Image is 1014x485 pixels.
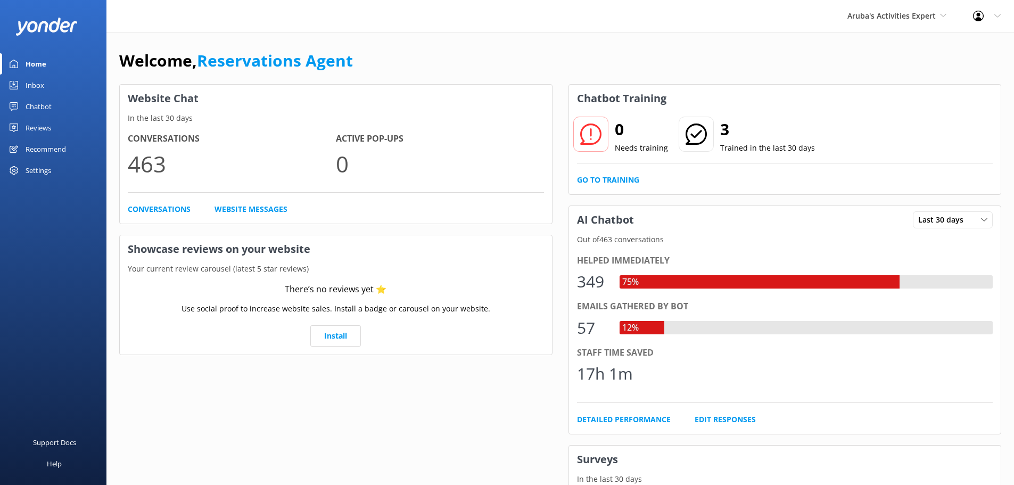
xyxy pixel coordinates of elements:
h2: 0 [615,117,668,142]
div: Inbox [26,75,44,96]
div: Support Docs [33,432,76,453]
div: Home [26,53,46,75]
div: 17h 1m [577,361,633,387]
div: 349 [577,269,609,294]
p: Your current review carousel (latest 5 star reviews) [120,263,552,275]
p: Trained in the last 30 days [720,142,815,154]
a: Conversations [128,203,191,215]
h3: Chatbot Training [569,85,674,112]
div: Help [47,453,62,474]
h3: Surveys [569,446,1001,473]
h3: Showcase reviews on your website [120,235,552,263]
a: Edit Responses [695,414,756,425]
a: Install [310,325,361,347]
div: 12% [620,321,641,335]
h4: Active Pop-ups [336,132,544,146]
a: Detailed Performance [577,414,671,425]
p: 0 [336,146,544,182]
div: Recommend [26,138,66,160]
span: Aruba's Activities Expert [847,11,936,21]
a: Website Messages [215,203,287,215]
p: Needs training [615,142,668,154]
img: yonder-white-logo.png [16,18,77,35]
div: 75% [620,275,641,289]
div: 57 [577,315,609,341]
h1: Welcome, [119,48,353,73]
div: Emails gathered by bot [577,300,993,314]
h3: AI Chatbot [569,206,642,234]
div: There’s no reviews yet ⭐ [285,283,386,297]
p: 463 [128,146,336,182]
div: Helped immediately [577,254,993,268]
a: Go to Training [577,174,639,186]
div: Reviews [26,117,51,138]
div: Settings [26,160,51,181]
p: Out of 463 conversations [569,234,1001,245]
span: Last 30 days [918,214,970,226]
p: In the last 30 days [569,473,1001,485]
h2: 3 [720,117,815,142]
div: Chatbot [26,96,52,117]
a: Reservations Agent [197,50,353,71]
h3: Website Chat [120,85,552,112]
h4: Conversations [128,132,336,146]
p: In the last 30 days [120,112,552,124]
div: Staff time saved [577,346,993,360]
p: Use social proof to increase website sales. Install a badge or carousel on your website. [182,303,490,315]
